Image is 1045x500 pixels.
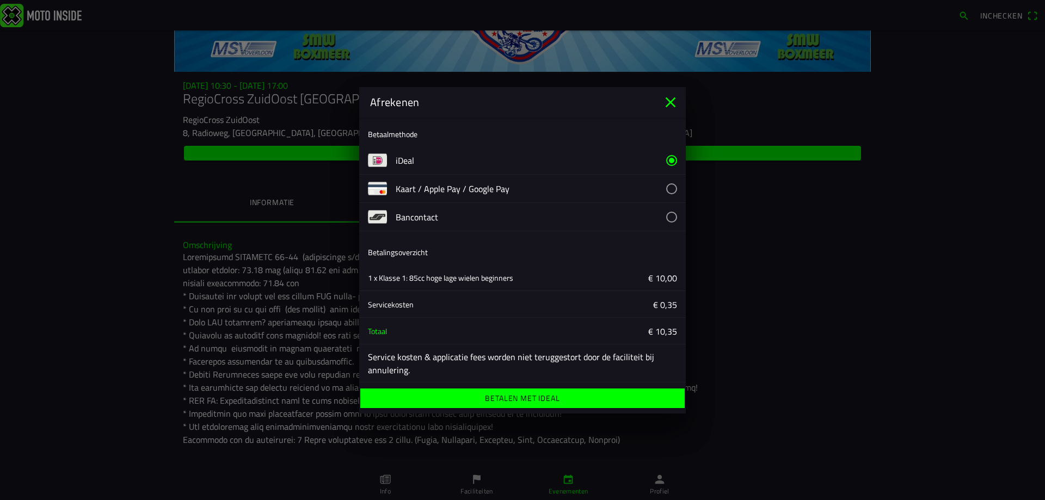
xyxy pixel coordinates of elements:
[485,394,560,402] ion-label: Betalen met iDeal
[368,298,414,310] ion-text: Servicekosten
[368,151,387,170] img: payment-ideal.png
[531,271,677,284] ion-label: € 10,00
[531,298,677,311] ion-label: € 0,35
[368,271,513,283] ion-text: 1 x Klasse 1: 85cc hoge lage wielen beginners
[368,325,387,336] ion-text: Totaal
[368,207,387,226] img: payment-bancontact.png
[531,324,677,337] ion-label: € 10,35
[368,179,387,198] img: payment-card.png
[359,94,662,110] ion-title: Afrekenen
[368,350,677,376] ion-label: Service kosten & applicatie fees worden niet teruggestort door de faciliteit bij annulering.
[368,128,417,140] ion-label: Betaalmethode
[368,246,428,258] ion-label: Betalingsoverzicht
[662,94,679,111] ion-icon: close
